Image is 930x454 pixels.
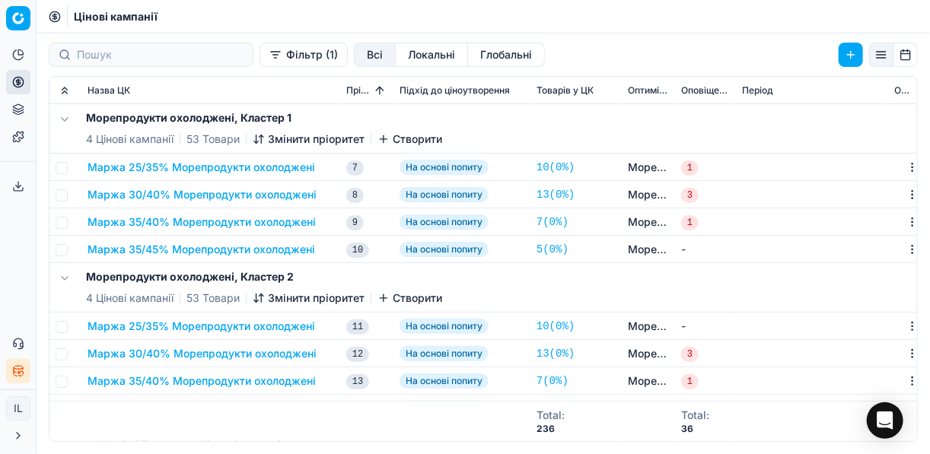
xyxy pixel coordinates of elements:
[372,83,387,98] button: Sorted by Пріоритет ascending
[537,373,569,389] a: 7(0%)
[253,132,365,147] button: Змінити пріоритет
[354,43,396,67] button: all
[88,373,316,389] button: Маржа 35/40% Морепродукти охолоджені
[400,319,489,334] span: На основі попиту
[537,319,575,334] a: 10(0%)
[537,214,569,230] a: 7(0%)
[88,346,317,361] button: Маржа 30/40% Морепродукти охолоджені
[537,160,575,175] a: 10(0%)
[346,215,364,230] span: 9
[628,84,669,97] span: Оптимізаційні групи
[681,374,699,389] span: 1
[681,160,699,176] span: 1
[377,132,442,147] button: Створити
[400,187,489,202] span: На основі попиту
[681,188,699,203] span: 3
[346,347,369,362] span: 12
[867,402,903,439] div: Open Intercom Messenger
[74,9,158,24] span: Цінові кампанії
[253,290,365,306] button: Змінити пріоритет
[537,423,565,435] div: 236
[7,397,30,420] span: IL
[56,81,74,100] button: Expand all
[74,9,158,24] nav: breadcrumb
[681,84,730,97] span: Оповіщення
[6,396,30,421] button: IL
[88,84,130,97] span: Назва ЦК
[400,160,489,175] span: На основі попиту
[86,269,442,284] h5: Морепродукти охолоджені, Кластер 2
[346,160,364,176] span: 7
[88,160,315,175] button: Маржа 25/35% Морепродукти охолоджені
[628,242,669,257] a: Морепродукти охолоджені, Кластер 1
[400,346,489,361] span: На основі попиту
[537,84,594,97] span: Товарів у ЦК
[675,236,736,263] td: -
[681,215,699,230] span: 1
[86,110,442,125] h5: Морепродукти охолоджені, Кластер 1
[346,188,364,203] span: 8
[628,319,669,334] a: Морепродукти охолоджені, Кластер 2
[628,214,669,230] a: Морепродукти охолоджені, Кластер 1
[88,242,315,257] button: Маржа 35/45% Морепродукти охолоджені
[742,84,773,97] span: Період
[86,132,174,147] span: 4 Цінові кампанії
[377,290,442,306] button: Створити
[628,346,669,361] a: Морепродукти охолоджені, Кластер 2
[400,242,489,257] span: На основі попиту
[681,423,709,435] div: 36
[260,43,348,67] button: Фільтр (1)
[346,374,369,389] span: 13
[537,346,575,361] a: 13(0%)
[628,373,669,389] a: Морепродукти охолоджені, Кластер 2
[86,290,174,306] span: 4 Цінові кампанії
[628,160,669,175] a: Морепродукти охолоджені, Кластер 1
[468,43,545,67] button: global
[681,347,699,362] span: 3
[88,214,316,230] button: Маржа 35/40% Морепродукти охолоджені
[537,408,565,423] div: Total :
[537,187,575,202] a: 13(0%)
[186,132,240,147] span: 53 Товари
[346,84,372,97] span: Пріоритет
[346,319,369,335] span: 11
[400,214,489,230] span: На основі попиту
[681,408,709,423] div: Total :
[88,319,315,334] button: Маржа 25/35% Морепродукти охолоджені
[894,84,911,97] span: Остання зміна
[400,373,489,389] span: На основі попиту
[396,43,468,67] button: local
[675,313,736,340] td: -
[675,395,736,422] td: -
[88,187,317,202] button: Маржа 30/40% Морепродукти охолоджені
[628,187,669,202] a: Морепродукти охолоджені, Кластер 1
[537,242,569,257] a: 5(0%)
[186,290,240,306] span: 53 Товари
[346,243,369,258] span: 10
[77,47,244,62] input: Пошук
[400,84,510,97] span: Підхід до ціноутворення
